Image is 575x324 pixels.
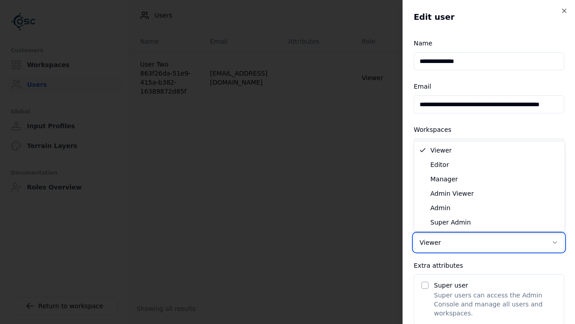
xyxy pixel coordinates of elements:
span: Super Admin [430,218,471,227]
span: Editor [430,160,449,169]
span: Admin Viewer [430,189,474,198]
span: Manager [430,175,458,184]
span: Viewer [430,146,452,155]
span: Admin [430,203,451,212]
